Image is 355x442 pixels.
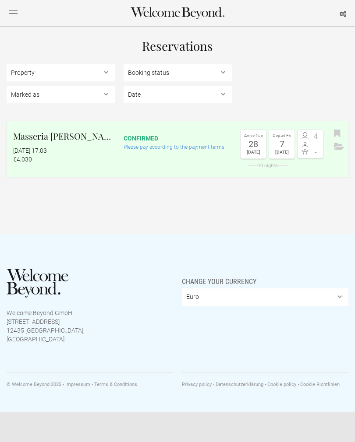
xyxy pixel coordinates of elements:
[7,86,115,103] select: , , ,
[13,147,47,154] flynt-date-display: [DATE] 17:03
[124,143,232,151] div: Please pay according to the payment terms
[182,288,348,306] select: Change your currency
[265,382,296,387] a: Cookie policy
[182,269,256,286] span: Change your currency
[332,140,346,154] button: Archive
[298,382,340,387] a: Cookie Richtlinien
[7,382,61,387] span: © Welcome Beyond 2025
[271,132,292,140] div: Depart Fri
[310,133,321,140] span: 4
[182,382,212,387] a: Privacy policy
[92,382,137,387] a: Terms & Conditions
[7,121,348,177] a: Masseria [PERSON_NAME] [DATE] 17:03 €4,030 confirmed Please pay according to the payment terms Ar...
[332,127,343,140] button: Bookmark
[13,156,32,163] flynt-currency: €4,030
[124,86,232,103] select: ,
[7,309,88,344] p: Welcome Beyond GmbH [STREET_ADDRESS] 12435 [GEOGRAPHIC_DATA], [GEOGRAPHIC_DATA]
[271,140,292,148] div: 7
[213,382,263,387] a: Datenschutzerklärung
[310,141,321,148] span: -
[63,382,90,387] a: Impressum
[7,39,348,53] h1: Reservations
[271,148,292,156] div: [DATE]
[243,132,264,140] div: Arrive Tue
[7,269,68,298] img: Welcome Beyond
[310,149,321,156] span: -
[13,130,115,143] h2: Masseria [PERSON_NAME]
[243,140,264,148] div: 28
[124,134,232,143] div: confirmed
[240,163,295,168] div: 10 nights
[124,64,232,81] select: , ,
[243,148,264,156] div: [DATE]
